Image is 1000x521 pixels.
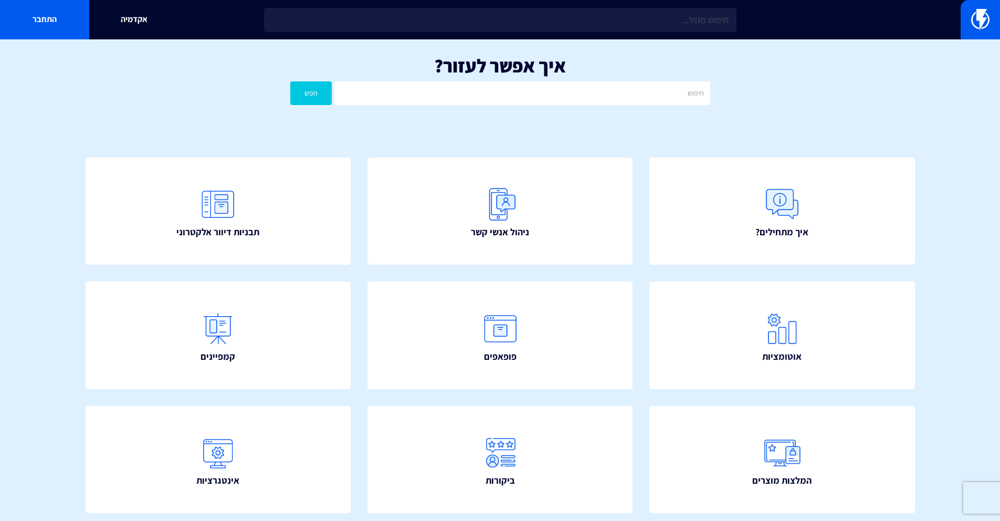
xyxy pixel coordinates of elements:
[16,55,984,76] h1: איך אפשר לעזור?
[264,8,736,32] input: חיפוש מהיר...
[196,474,239,487] span: אינטגרציות
[201,350,235,363] span: קמפיינים
[486,474,515,487] span: ביקורות
[334,81,710,105] input: חיפוש
[367,282,633,389] a: פופאפים
[755,225,808,239] span: איך מתחילים?
[762,350,802,363] span: אוטומציות
[290,81,332,105] button: חפש
[484,350,517,363] span: פופאפים
[176,225,259,239] span: תבניות דיוור אלקטרוני
[752,474,812,487] span: המלצות מוצרים
[367,406,633,514] a: ביקורות
[471,225,529,239] span: ניהול אנשי קשר
[86,282,351,389] a: קמפיינים
[86,158,351,265] a: תבניות דיוור אלקטרוני
[649,282,915,389] a: אוטומציות
[367,158,633,265] a: ניהול אנשי קשר
[86,406,351,514] a: אינטגרציות
[649,158,915,265] a: איך מתחילים?
[649,406,915,514] a: המלצות מוצרים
